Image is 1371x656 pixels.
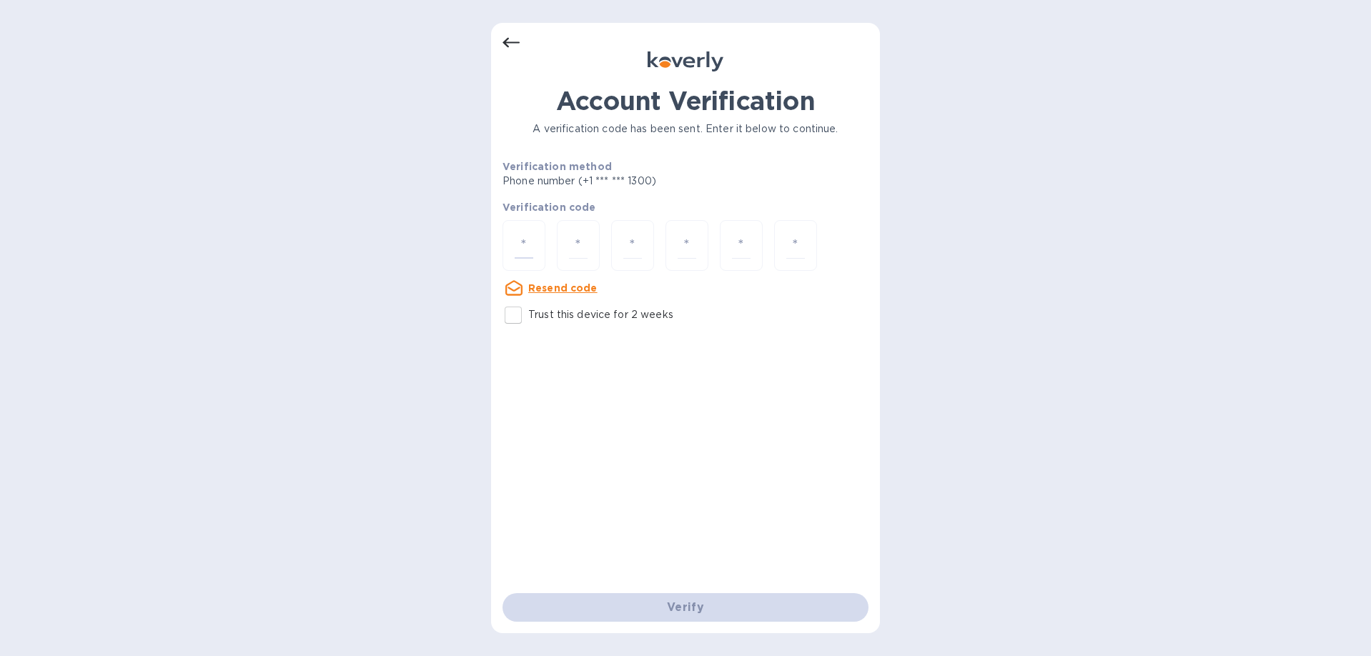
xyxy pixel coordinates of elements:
p: Trust this device for 2 weeks [528,307,673,322]
p: A verification code has been sent. Enter it below to continue. [503,121,868,136]
p: Verification code [503,200,868,214]
u: Resend code [528,282,598,294]
h1: Account Verification [503,86,868,116]
p: Phone number (+1 *** *** 1300) [503,174,766,189]
b: Verification method [503,161,612,172]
